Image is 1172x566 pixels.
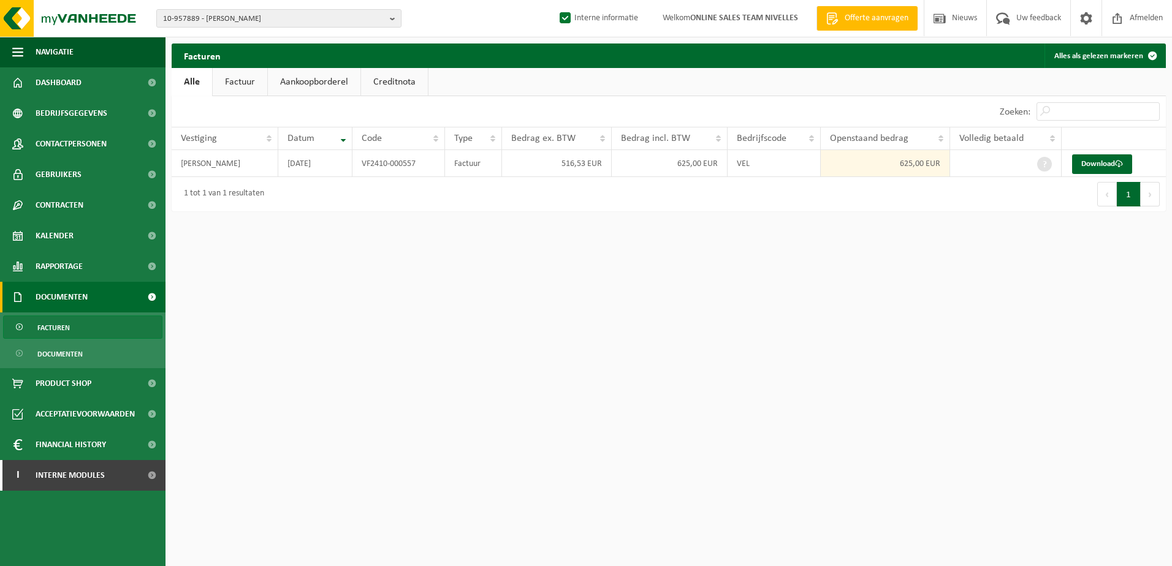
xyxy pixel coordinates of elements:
span: Bedrag incl. BTW [621,134,690,143]
button: 1 [1117,182,1141,206]
a: Aankoopborderel [268,68,360,96]
span: Bedrag ex. BTW [511,134,576,143]
span: Bedrijfsgegevens [36,98,107,129]
span: Volledig betaald [959,134,1024,143]
span: Interne modules [36,460,105,491]
span: 10-957889 - [PERSON_NAME] [163,10,385,28]
span: Contactpersonen [36,129,107,159]
td: 625,00 EUR [612,150,728,177]
td: VF2410-000557 [352,150,445,177]
a: Offerte aanvragen [816,6,918,31]
td: 625,00 EUR [821,150,950,177]
span: Gebruikers [36,159,82,190]
td: Factuur [445,150,502,177]
button: Previous [1097,182,1117,206]
label: Zoeken: [1000,107,1030,117]
a: Factuur [213,68,267,96]
a: Facturen [3,315,162,339]
td: [DATE] [278,150,352,177]
span: Openstaand bedrag [830,134,908,143]
span: Financial History [36,429,106,460]
a: Alle [172,68,212,96]
label: Interne informatie [557,9,638,28]
a: Creditnota [361,68,428,96]
div: 1 tot 1 van 1 resultaten [178,183,264,205]
span: Code [362,134,382,143]
a: Documenten [3,342,162,365]
td: [PERSON_NAME] [172,150,278,177]
span: Contracten [36,190,83,221]
strong: ONLINE SALES TEAM NIVELLES [690,13,798,23]
span: Kalender [36,221,74,251]
button: Alles als gelezen markeren [1045,43,1165,68]
a: Download [1072,154,1132,174]
span: Acceptatievoorwaarden [36,399,135,429]
span: Navigatie [36,37,74,67]
span: I [12,460,23,491]
span: Documenten [37,342,83,366]
span: Offerte aanvragen [842,12,911,25]
td: 516,53 EUR [502,150,612,177]
h2: Facturen [172,43,233,67]
span: Documenten [36,282,88,312]
span: Dashboard [36,67,82,98]
span: Type [454,134,473,143]
button: Next [1141,182,1160,206]
span: Bedrijfscode [737,134,786,143]
td: VEL [728,150,821,177]
span: Rapportage [36,251,83,282]
span: Vestiging [181,134,217,143]
button: 10-957889 - [PERSON_NAME] [156,9,401,28]
span: Datum [287,134,314,143]
span: Product Shop [36,368,91,399]
span: Facturen [37,316,70,339]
